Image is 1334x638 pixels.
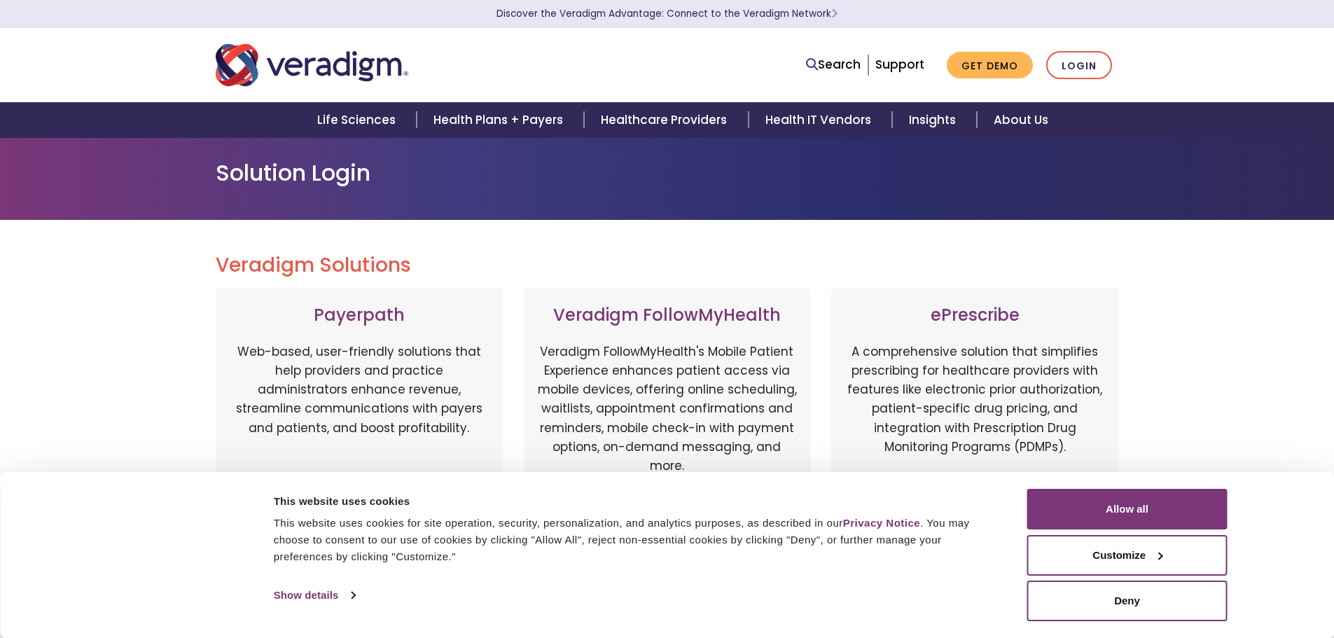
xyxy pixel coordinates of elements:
a: Health IT Vendors [749,102,892,138]
a: Search [806,55,861,74]
a: Show details [274,585,355,606]
a: Privacy Notice [843,517,920,529]
button: Deny [1027,581,1228,621]
h3: ePrescribe [845,305,1104,326]
h1: Solution Login [216,160,1119,186]
a: Discover the Veradigm Advantage: Connect to the Veradigm NetworkLearn More [496,7,838,20]
h2: Veradigm Solutions [216,254,1119,277]
button: Allow all [1027,489,1228,529]
img: Veradigm logo [216,42,408,88]
a: Health Plans + Payers [417,102,584,138]
a: Life Sciences [300,102,417,138]
p: A comprehensive solution that simplifies prescribing for healthcare providers with features like ... [845,342,1104,490]
h3: Veradigm FollowMyHealth [538,305,797,326]
a: Login [1046,51,1112,80]
a: Insights [892,102,977,138]
button: Customize [1027,535,1228,576]
a: Support [875,56,924,73]
a: Get Demo [947,52,1033,79]
h3: Payerpath [230,305,489,326]
p: Web-based, user-friendly solutions that help providers and practice administrators enhance revenu... [230,342,489,490]
a: Healthcare Providers [584,102,748,138]
div: This website uses cookies [274,493,996,510]
a: About Us [977,102,1065,138]
span: Learn More [831,7,838,20]
div: This website uses cookies for site operation, security, personalization, and analytics purposes, ... [274,515,996,565]
p: Veradigm FollowMyHealth's Mobile Patient Experience enhances patient access via mobile devices, o... [538,342,797,476]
